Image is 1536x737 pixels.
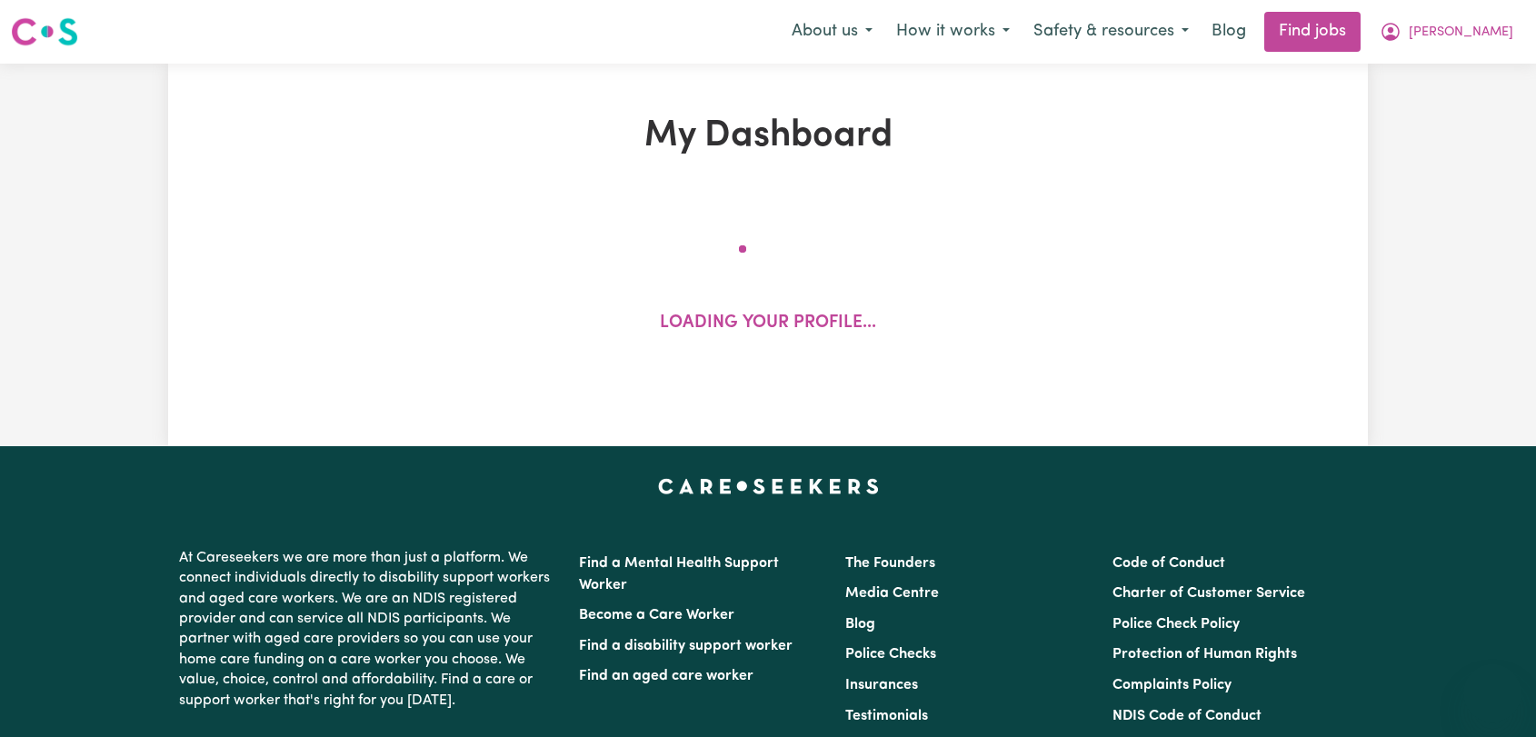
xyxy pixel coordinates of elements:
[658,479,879,493] a: Careseekers home page
[1112,647,1297,662] a: Protection of Human Rights
[1368,13,1525,51] button: My Account
[1112,678,1232,692] a: Complaints Policy
[845,586,939,601] a: Media Centre
[11,15,78,48] img: Careseekers logo
[379,115,1157,158] h1: My Dashboard
[1022,13,1201,51] button: Safety & resources
[845,678,918,692] a: Insurances
[179,541,557,718] p: At Careseekers we are more than just a platform. We connect individuals directly to disability su...
[845,556,935,571] a: The Founders
[845,617,875,632] a: Blog
[1264,12,1361,52] a: Find jobs
[780,13,884,51] button: About us
[579,556,779,593] a: Find a Mental Health Support Worker
[579,639,793,653] a: Find a disability support worker
[1112,617,1240,632] a: Police Check Policy
[1409,23,1513,43] span: [PERSON_NAME]
[845,647,936,662] a: Police Checks
[845,709,928,723] a: Testimonials
[1112,709,1262,723] a: NDIS Code of Conduct
[1112,586,1305,601] a: Charter of Customer Service
[579,608,734,622] a: Become a Care Worker
[11,11,78,53] a: Careseekers logo
[1463,664,1521,722] iframe: Button to launch messaging window
[579,669,753,683] a: Find an aged care worker
[884,13,1022,51] button: How it works
[1112,556,1225,571] a: Code of Conduct
[660,311,876,337] p: Loading your profile...
[1201,12,1257,52] a: Blog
